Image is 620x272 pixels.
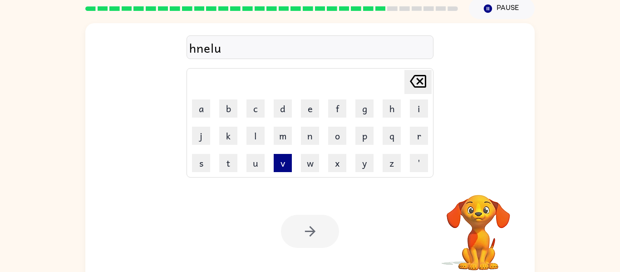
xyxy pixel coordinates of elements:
button: o [328,127,346,145]
button: ' [410,154,428,172]
video: Your browser must support playing .mp4 files to use Literably. Please try using another browser. [433,181,524,272]
button: r [410,127,428,145]
button: y [355,154,374,172]
button: g [355,99,374,118]
button: q [383,127,401,145]
div: hnelu [189,38,431,57]
button: b [219,99,237,118]
button: a [192,99,210,118]
button: p [355,127,374,145]
button: n [301,127,319,145]
button: e [301,99,319,118]
button: f [328,99,346,118]
button: i [410,99,428,118]
button: m [274,127,292,145]
button: k [219,127,237,145]
button: c [246,99,265,118]
button: v [274,154,292,172]
button: u [246,154,265,172]
button: x [328,154,346,172]
button: w [301,154,319,172]
button: j [192,127,210,145]
button: l [246,127,265,145]
button: d [274,99,292,118]
button: s [192,154,210,172]
button: h [383,99,401,118]
button: z [383,154,401,172]
button: t [219,154,237,172]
